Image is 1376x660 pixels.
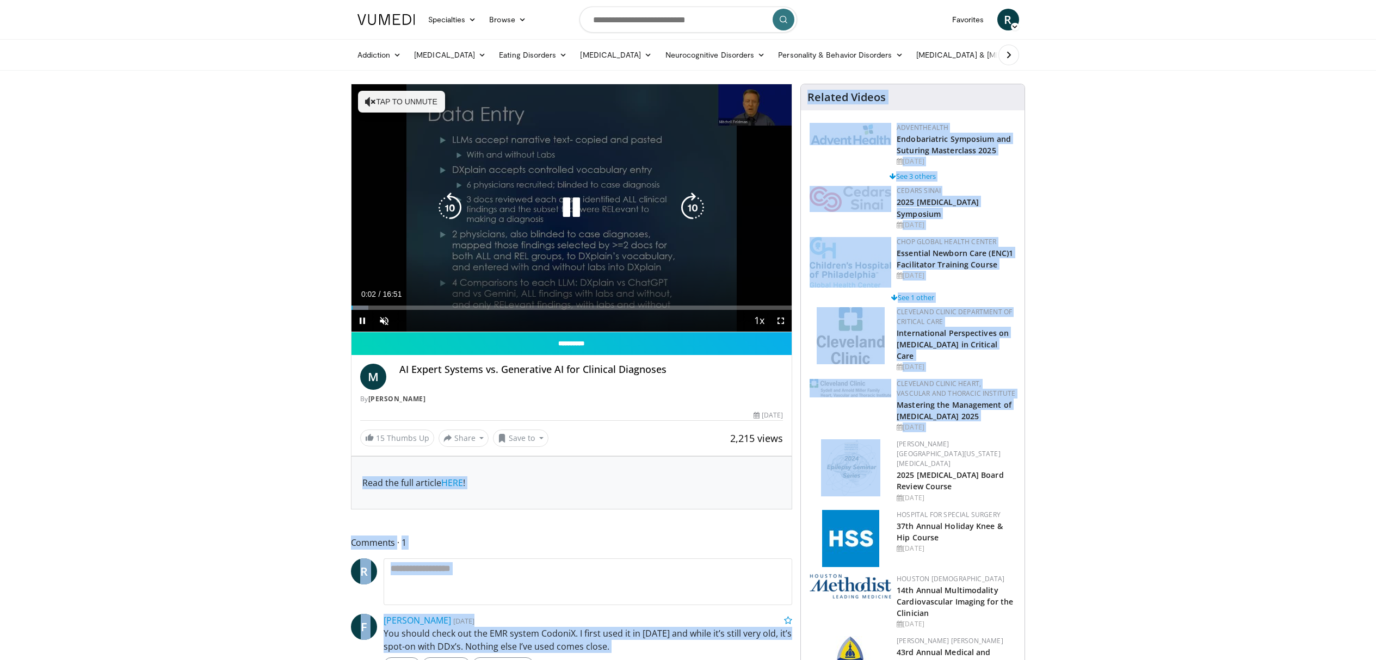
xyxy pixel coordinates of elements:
a: M [360,364,386,390]
span: 2,215 views [730,432,783,445]
div: [DATE] [897,544,1016,553]
a: See 3 others [890,171,936,181]
a: R [997,9,1019,30]
button: Save to [493,429,548,447]
a: 2025 [MEDICAL_DATA] Board Review Course [897,470,1004,491]
div: [DATE] [897,422,1016,432]
button: Share [439,429,489,447]
div: [DATE] [897,157,1016,166]
img: 8fbf8b72-0f77-40e1-90f4-9648163fd298.jpg.150x105_q85_autocrop_double_scale_upscale_version-0.2.jpg [810,237,891,288]
a: [MEDICAL_DATA] & [MEDICAL_DATA] [910,44,1065,66]
a: 15 Thumbs Up [360,429,434,446]
span: 16:51 [382,290,402,298]
small: [DATE] [453,616,474,626]
a: HERE [441,477,463,489]
div: [DATE] [897,493,1016,503]
a: R [351,558,377,584]
div: Progress Bar [351,306,792,310]
div: [DATE] [754,410,783,420]
span: 0:02 [361,290,376,298]
button: Unmute [373,310,395,332]
a: Eating Disorders [492,44,573,66]
button: Pause [351,310,373,332]
img: d536a004-a009-4cb9-9ce6-f9f56c670ef5.jpg.150x105_q85_autocrop_double_scale_upscale_version-0.2.jpg [810,379,891,397]
a: 37th Annual Holiday Knee & Hip Course [897,521,1003,543]
div: [DATE] [897,220,1016,230]
img: 5c3c682d-da39-4b33-93a5-b3fb6ba9580b.jpg.150x105_q85_autocrop_double_scale_upscale_version-0.2.jpg [810,123,891,145]
img: 5e4488cc-e109-4a4e-9fd9-73bb9237ee91.png.150x105_q85_autocrop_double_scale_upscale_version-0.2.png [810,574,891,599]
a: See 1 other [891,292,934,302]
div: [DATE] [897,362,1016,372]
button: Tap to unmute [358,91,445,113]
a: Endobariatric Symposium and Suturing Masterclass 2025 [897,134,1011,155]
a: Essential Newborn Care (ENC)1 Facilitator Training Course [897,248,1013,270]
a: Houston [DEMOGRAPHIC_DATA] [897,574,1004,583]
a: Cleveland Clinic Heart, Vascular and Thoracic Institute [897,379,1015,398]
a: Personality & Behavior Disorders [772,44,909,66]
a: [PERSON_NAME] [384,614,451,626]
a: [MEDICAL_DATA] [408,44,492,66]
img: 7e905080-f4a2-4088-8787-33ce2bef9ada.png.150x105_q85_autocrop_double_scale_upscale_version-0.2.png [810,186,891,212]
a: [PERSON_NAME] [368,394,426,403]
img: 76bc84c6-69a7-4c34-b56c-bd0b7f71564d.png.150x105_q85_autocrop_double_scale_upscale_version-0.2.png [821,439,880,496]
img: f5c2b4a9-8f32-47da-86a2-cd262eba5885.gif.150x105_q85_autocrop_double_scale_upscale_version-0.2.jpg [822,510,879,567]
a: [MEDICAL_DATA] [573,44,658,66]
a: CHOP Global Health Center [897,237,996,246]
a: AdventHealth [897,123,948,132]
img: VuMedi Logo [357,14,415,25]
div: [DATE] [897,619,1016,629]
h4: AI Expert Systems vs. Generative AI for Clinical Diagnoses [399,364,783,376]
a: [PERSON_NAME] [PERSON_NAME] [897,636,1003,645]
a: F [351,614,377,640]
button: Fullscreen [770,310,792,332]
a: 2025 [MEDICAL_DATA] Symposium [897,197,979,219]
a: Browse [483,9,533,30]
a: [PERSON_NAME][GEOGRAPHIC_DATA][US_STATE][MEDICAL_DATA] [897,439,1001,468]
a: Favorites [946,9,991,30]
a: Addiction [351,44,408,66]
span: 15 [376,433,385,443]
h4: Related Videos [807,91,886,104]
video-js: Video Player [351,84,792,332]
a: International Perspectives on [MEDICAL_DATA] in Critical Care [897,328,1009,361]
span: / [379,290,381,298]
a: Mastering the Management of [MEDICAL_DATA] 2025 [897,400,1011,421]
a: Neurocognitive Disorders [659,44,772,66]
span: Comments 1 [351,536,793,550]
button: Playback Rate [748,310,770,332]
a: Cedars Sinai [897,186,941,195]
img: 5f0cf59e-536a-4b30-812c-ea06339c9532.jpg.150x105_q85_autocrop_double_scale_upscale_version-0.2.jpg [817,307,885,364]
p: Read the full article ! [362,476,781,489]
a: Cleveland Clinic Department of Critical Care [897,307,1012,326]
input: Search topics, interventions [579,7,797,33]
p: You should check out the EMR system CodoniX. I first used it in [DATE] and while it’s still very ... [384,627,793,653]
a: Hospital for Special Surgery [897,510,1001,519]
div: [DATE] [897,271,1016,281]
a: 14th Annual Multimodality Cardiovascular Imaging for the Clinician [897,585,1013,618]
div: By [360,394,783,404]
a: Specialties [422,9,483,30]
